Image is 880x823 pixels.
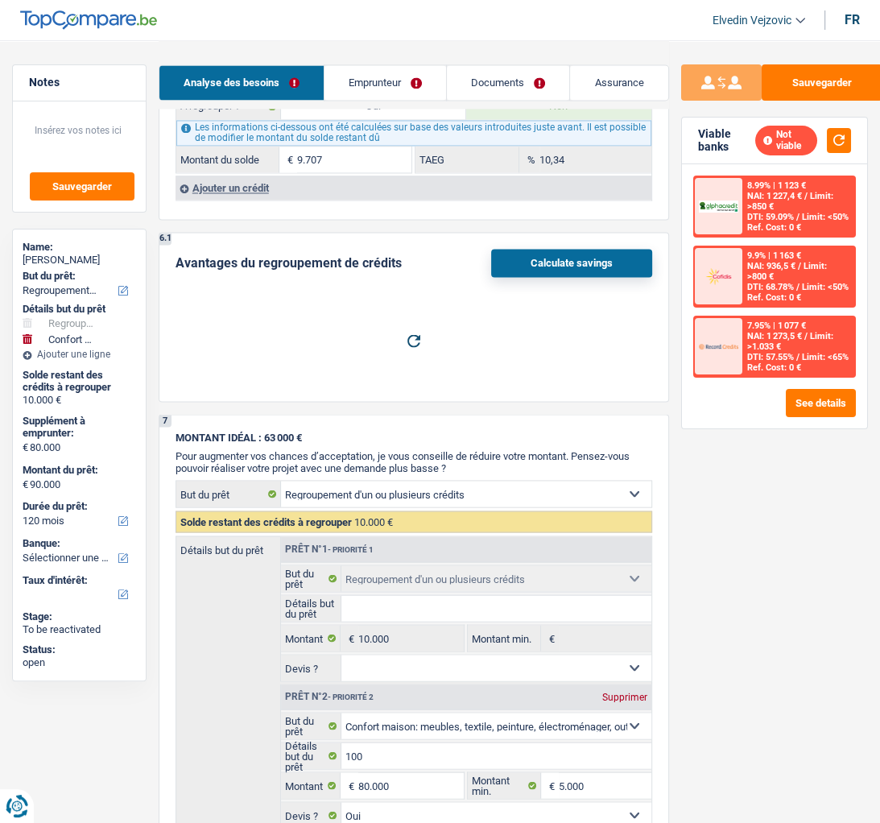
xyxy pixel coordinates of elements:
[176,431,302,443] span: MONTANT IDÉAL : 63 000 €
[281,625,341,651] label: Montant
[747,282,794,292] span: DTI: 68.78%
[713,14,791,27] span: Elvedin Vejzovic
[328,544,374,553] span: - Priorité 1
[20,10,157,30] img: TopCompare Logo
[23,270,133,283] label: But du prêt:
[700,7,805,34] a: Elvedin Vejzovic
[328,692,374,701] span: - Priorité 2
[519,147,539,172] span: %
[804,331,808,341] span: /
[180,515,352,527] span: Solde restant des crédits à regrouper
[541,625,559,651] span: €
[23,254,136,267] div: [PERSON_NAME]
[23,415,133,440] label: Supplément à emprunter:
[23,464,133,477] label: Montant du prêt:
[23,241,136,254] div: Name:
[747,191,833,212] span: Limit: >850 €
[176,255,402,271] div: Avantages du regroupement de crédits
[354,515,393,527] span: 10.000 €
[845,12,860,27] div: fr
[23,643,136,656] div: Status:
[279,147,297,172] span: €
[23,394,136,407] div: 10.000 €
[747,212,794,222] span: DTI: 59.09%
[176,536,280,555] label: Détails but du prêt
[281,595,341,621] label: Détails but du prêt
[176,449,630,474] span: Pour augmenter vos chances d’acceptation, je vous conseille de réduire votre montant. Pensez-vous...
[747,331,833,352] span: Limit: >1.033 €
[23,537,133,550] label: Banque:
[802,352,849,362] span: Limit: <65%
[541,772,559,798] span: €
[23,574,133,587] label: Taux d'intérêt:
[341,772,358,798] span: €
[159,415,171,427] div: 7
[468,772,541,798] label: Montant min.
[796,212,799,222] span: /
[23,478,28,491] span: €
[786,389,856,417] button: See details
[699,201,738,213] img: AlphaCredit
[281,713,341,738] label: But du prêt
[176,176,651,200] div: Ajouter un crédit
[341,625,358,651] span: €
[491,249,652,277] button: Calculate savings
[598,692,651,701] div: Supprimer
[747,261,795,271] span: NAI: 936,5 €
[281,772,341,798] label: Montant
[176,147,280,172] label: Montant du solde
[747,222,801,233] div: Ref. Cost: 0 €
[23,369,136,394] div: Solde restant des crédits à regrouper
[281,544,378,554] div: Prêt n°1
[755,126,818,155] div: Not viable
[281,691,378,701] div: Prêt n°2
[52,181,112,192] span: Sauvegarder
[159,65,324,100] a: Analyse des besoins
[23,500,133,513] label: Durée du prêt:
[699,337,738,357] img: Record Credits
[796,352,799,362] span: /
[23,303,136,316] div: Détails but du prêt
[747,250,801,261] div: 9.9% | 1 163 €
[802,282,849,292] span: Limit: <50%
[747,362,801,373] div: Ref. Cost: 0 €
[468,625,541,651] label: Montant min.
[324,65,446,100] a: Emprunteur
[415,147,519,172] label: TAEG
[804,191,808,201] span: /
[747,261,827,282] span: Limit: >800 €
[447,65,569,100] a: Documents
[281,565,341,591] label: But du prêt
[29,76,130,89] h5: Notes
[23,441,28,454] span: €
[281,655,341,680] label: Devis ?
[798,261,801,271] span: /
[176,120,651,146] div: Les informations ci-dessous ont été calculées sur base des valeurs introduites juste avant. Il es...
[747,331,802,341] span: NAI: 1 273,5 €
[570,65,667,100] a: Assurance
[698,127,755,155] div: Viable banks
[747,321,806,331] div: 7.95% | 1 077 €
[23,623,136,636] div: To be reactivated
[281,742,341,768] label: Détails but du prêt
[23,610,136,623] div: Stage:
[699,267,738,287] img: Cofidis
[23,656,136,669] div: open
[747,180,806,191] div: 8.99% | 1 123 €
[747,292,801,303] div: Ref. Cost: 0 €
[30,172,134,201] button: Sauvegarder
[802,212,849,222] span: Limit: <50%
[23,349,136,360] div: Ajouter une ligne
[159,233,171,245] div: 6.1
[176,481,281,507] label: But du prêt
[796,282,799,292] span: /
[747,191,802,201] span: NAI: 1 227,4 €
[747,352,794,362] span: DTI: 57.55%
